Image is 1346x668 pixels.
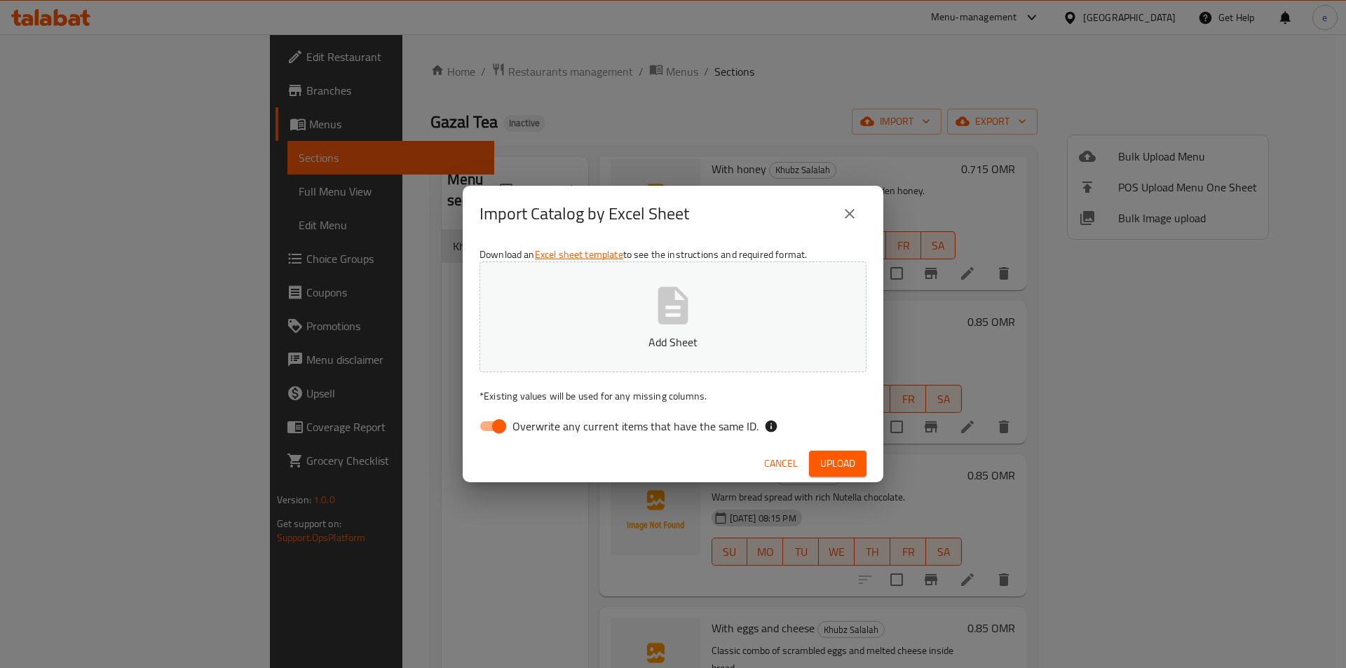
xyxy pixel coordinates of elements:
h2: Import Catalog by Excel Sheet [480,203,689,225]
button: Upload [809,451,866,477]
svg: If the overwrite option isn't selected, then the items that match an existing ID will be ignored ... [764,419,778,433]
span: Cancel [764,455,798,472]
span: Upload [820,455,855,472]
button: close [833,197,866,231]
p: Add Sheet [501,334,845,350]
button: Add Sheet [480,261,866,372]
button: Cancel [759,451,803,477]
span: Overwrite any current items that have the same ID. [512,418,759,435]
a: Excel sheet template [535,245,623,264]
p: Existing values will be used for any missing columns. [480,389,866,403]
div: Download an to see the instructions and required format. [463,242,883,445]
